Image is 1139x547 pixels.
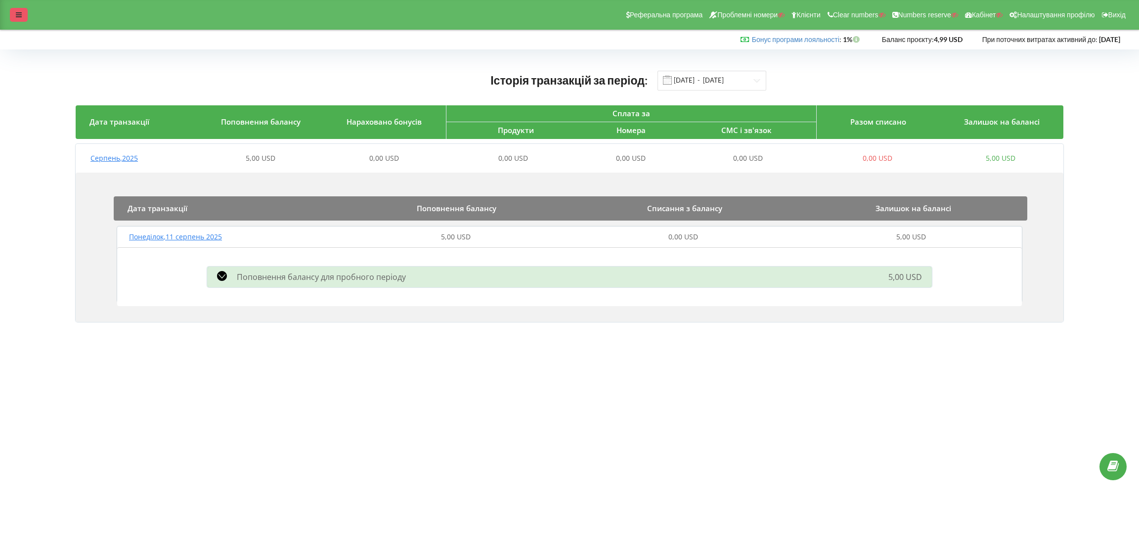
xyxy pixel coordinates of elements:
[647,203,722,213] span: Списання з балансу
[1108,11,1126,19] span: Вихід
[721,125,772,135] span: СМС і зв'язок
[246,153,275,163] span: 5,00 USD
[733,153,763,163] span: 0,00 USD
[934,35,963,44] strong: 4,99 USD
[90,153,138,163] span: Серпень , 2025
[982,35,1097,44] span: При поточних витратах активний до:
[498,125,534,135] span: Продукти
[1017,11,1095,19] span: Налаштування профілю
[369,153,399,163] span: 0,00 USD
[498,153,528,163] span: 0,00 USD
[843,35,862,44] strong: 1%
[441,232,471,241] span: 5,00 USD
[128,203,187,213] span: Дата транзакції
[490,73,648,87] span: Історія транзакцій за період:
[888,272,922,282] span: 5,00 USD
[616,153,646,163] span: 0,00 USD
[964,117,1040,127] span: Залишок на балансі
[972,11,996,19] span: Кабінет
[896,232,926,241] span: 5,00 USD
[417,203,496,213] span: Поповнення балансу
[347,117,422,127] span: Нараховано бонусів
[630,11,703,19] span: Реферальна програма
[796,11,821,19] span: Клієнти
[616,125,646,135] span: Номера
[876,203,951,213] span: Залишок на балансі
[850,117,906,127] span: Разом списано
[752,35,839,44] a: Бонус програми лояльності
[129,232,222,241] span: Понеділок , 11 серпень 2025
[863,153,892,163] span: 0,00 USD
[833,11,878,19] span: Clear numbers
[986,153,1015,163] span: 5,00 USD
[221,117,301,127] span: Поповнення балансу
[613,108,650,118] span: Сплата за
[752,35,841,44] span: :
[237,272,406,282] span: Поповнення балансу для пробного періоду
[882,35,934,44] span: Баланс проєкту:
[717,11,778,19] span: Проблемні номери
[898,11,951,19] span: Numbers reserve
[89,117,149,127] span: Дата транзакції
[668,232,698,241] span: 0,00 USD
[1099,35,1120,44] strong: [DATE]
